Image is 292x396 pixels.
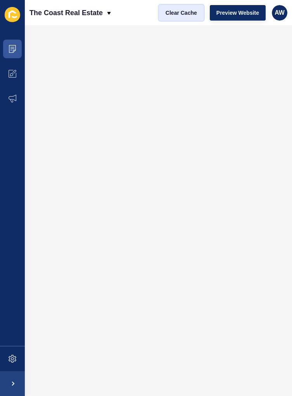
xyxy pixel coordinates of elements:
button: Clear Cache [159,5,204,21]
span: Preview Website [216,9,259,17]
span: Clear Cache [166,9,197,17]
p: The Coast Real Estate [29,3,103,23]
button: Preview Website [210,5,266,21]
span: AW [275,9,285,17]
